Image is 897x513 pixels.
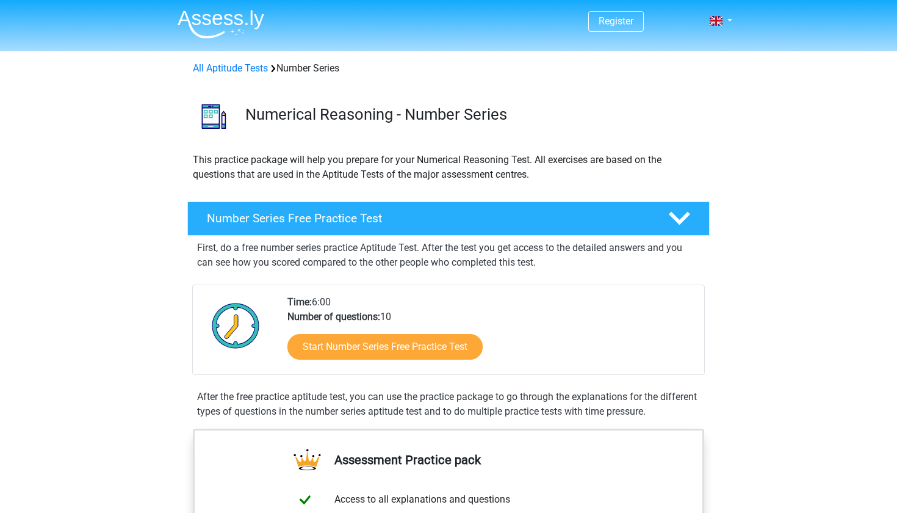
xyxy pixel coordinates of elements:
[188,61,709,76] div: Number Series
[287,334,483,360] a: Start Number Series Free Practice Test
[178,10,264,38] img: Assessly
[287,296,312,308] b: Time:
[188,90,240,142] img: number series
[193,153,704,182] p: This practice package will help you prepare for your Numerical Reasoning Test. All exercises are ...
[197,241,700,270] p: First, do a free number series practice Aptitude Test. After the test you get access to the detai...
[207,211,649,225] h4: Number Series Free Practice Test
[192,390,705,419] div: After the free practice aptitude test, you can use the practice package to go through the explana...
[278,295,704,374] div: 6:00 10
[245,105,700,124] h3: Numerical Reasoning - Number Series
[182,202,715,236] a: Number Series Free Practice Test
[205,295,267,356] img: Clock
[599,15,633,27] a: Register
[193,62,268,74] a: All Aptitude Tests
[287,311,380,322] b: Number of questions:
